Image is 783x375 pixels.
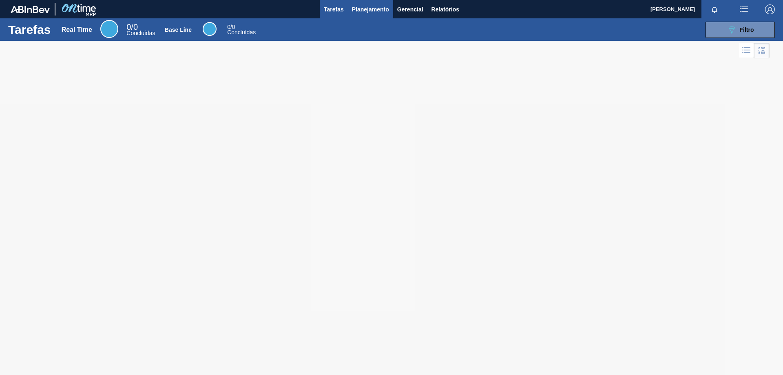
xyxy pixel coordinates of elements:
div: Base Line [203,22,217,36]
div: Real Time [100,20,118,38]
img: Logout [765,4,775,14]
h1: Tarefas [8,25,51,34]
img: userActions [739,4,749,14]
span: / 0 [227,24,235,30]
span: Concluídas [227,29,256,36]
span: 0 [227,24,230,30]
span: 0 [126,22,131,31]
span: Filtro [740,27,754,33]
span: Tarefas [324,4,344,14]
div: Real Time [62,26,92,33]
span: / 0 [126,22,138,31]
span: Concluídas [126,30,155,36]
button: Notificações [701,4,728,15]
span: Gerencial [397,4,423,14]
div: Base Line [227,24,256,35]
img: TNhmsLtSVTkK8tSr43FrP2fwEKptu5GPRR3wAAAABJRU5ErkJggg== [11,6,50,13]
span: Relatórios [431,4,459,14]
div: Base Line [165,27,192,33]
div: Real Time [126,24,155,36]
span: Planejamento [352,4,389,14]
button: Filtro [706,22,775,38]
